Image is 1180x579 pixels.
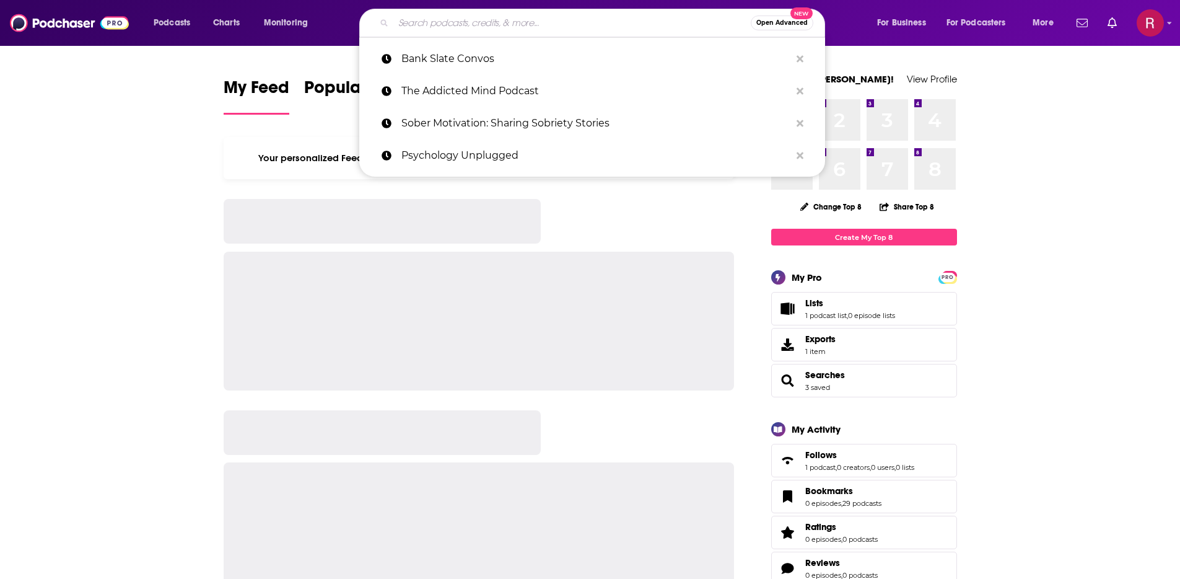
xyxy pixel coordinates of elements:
span: , [847,311,848,320]
a: Sober Motivation: Sharing Sobriety Stories [359,107,825,139]
span: Follows [805,449,837,461]
a: Show notifications dropdown [1072,12,1093,33]
a: Popular Feed [304,77,409,115]
a: 3 saved [805,383,830,392]
span: Popular Feed [304,77,409,105]
a: Reviews [776,560,800,577]
a: 1 podcast [805,463,836,472]
a: The Addicted Mind Podcast [359,75,825,107]
span: Lists [805,298,823,309]
a: PRO [940,272,955,281]
span: Logged in as rebeccaagurto [1137,9,1164,37]
span: , [870,463,871,472]
a: Create My Top 8 [771,229,957,245]
a: Psychology Unplugged [359,139,825,172]
div: My Pro [792,272,822,283]
a: Follows [805,449,914,461]
button: open menu [868,13,942,33]
span: , [841,499,842,508]
a: Welcome [PERSON_NAME]! [771,73,894,85]
span: , [894,463,896,472]
img: Podchaser - Follow, Share and Rate Podcasts [10,11,129,35]
span: Follows [771,444,957,477]
span: Lists [771,292,957,325]
button: Open AdvancedNew [751,15,813,30]
a: Searches [805,369,845,381]
span: For Business [877,14,926,32]
span: Podcasts [154,14,190,32]
a: My Feed [224,77,289,115]
a: 1 podcast list [805,311,847,320]
button: open menu [1024,13,1069,33]
span: My Feed [224,77,289,105]
a: Lists [776,300,800,317]
span: Monitoring [264,14,308,32]
span: Exports [805,334,836,345]
div: Your personalized Feed is curated based on the Podcasts, Creators, Users, and Lists that you Follow. [224,137,735,179]
a: 0 episodes [805,499,841,508]
span: Bookmarks [771,480,957,513]
a: Ratings [776,524,800,541]
a: Ratings [805,521,878,533]
span: , [841,535,842,544]
span: Bookmarks [805,485,853,497]
a: 0 podcasts [842,535,878,544]
span: More [1033,14,1054,32]
span: Ratings [771,516,957,549]
button: open menu [938,13,1024,33]
button: Show profile menu [1137,9,1164,37]
p: Bank Slate Convos [401,43,790,75]
button: open menu [145,13,206,33]
span: For Podcasters [946,14,1006,32]
a: 0 lists [896,463,914,472]
p: The Addicted Mind Podcast [401,75,790,107]
input: Search podcasts, credits, & more... [393,13,751,33]
a: Exports [771,328,957,361]
a: Searches [776,372,800,389]
span: Open Advanced [756,20,808,26]
a: Show notifications dropdown [1103,12,1122,33]
a: Lists [805,298,895,309]
p: Psychology Unplugged [401,139,790,172]
div: Search podcasts, credits, & more... [371,9,837,37]
span: New [790,7,813,19]
a: Bookmarks [776,488,800,505]
a: 0 episodes [805,535,841,544]
a: Follows [776,452,800,469]
span: Searches [771,364,957,397]
a: Charts [205,13,247,33]
img: User Profile [1137,9,1164,37]
button: Change Top 8 [793,199,870,214]
a: View Profile [907,73,957,85]
button: open menu [255,13,324,33]
span: 1 item [805,347,836,356]
span: PRO [940,273,955,282]
div: My Activity [792,423,841,435]
a: 0 users [871,463,894,472]
span: Ratings [805,521,836,533]
a: 29 podcasts [842,499,881,508]
span: Reviews [805,557,840,568]
a: Bank Slate Convos [359,43,825,75]
button: Share Top 8 [879,195,935,219]
a: 0 episode lists [848,311,895,320]
a: 0 creators [837,463,870,472]
a: Bookmarks [805,485,881,497]
a: Reviews [805,557,878,568]
span: Charts [213,14,240,32]
span: , [836,463,837,472]
span: Exports [776,336,800,353]
p: Sober Motivation: Sharing Sobriety Stories [401,107,790,139]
